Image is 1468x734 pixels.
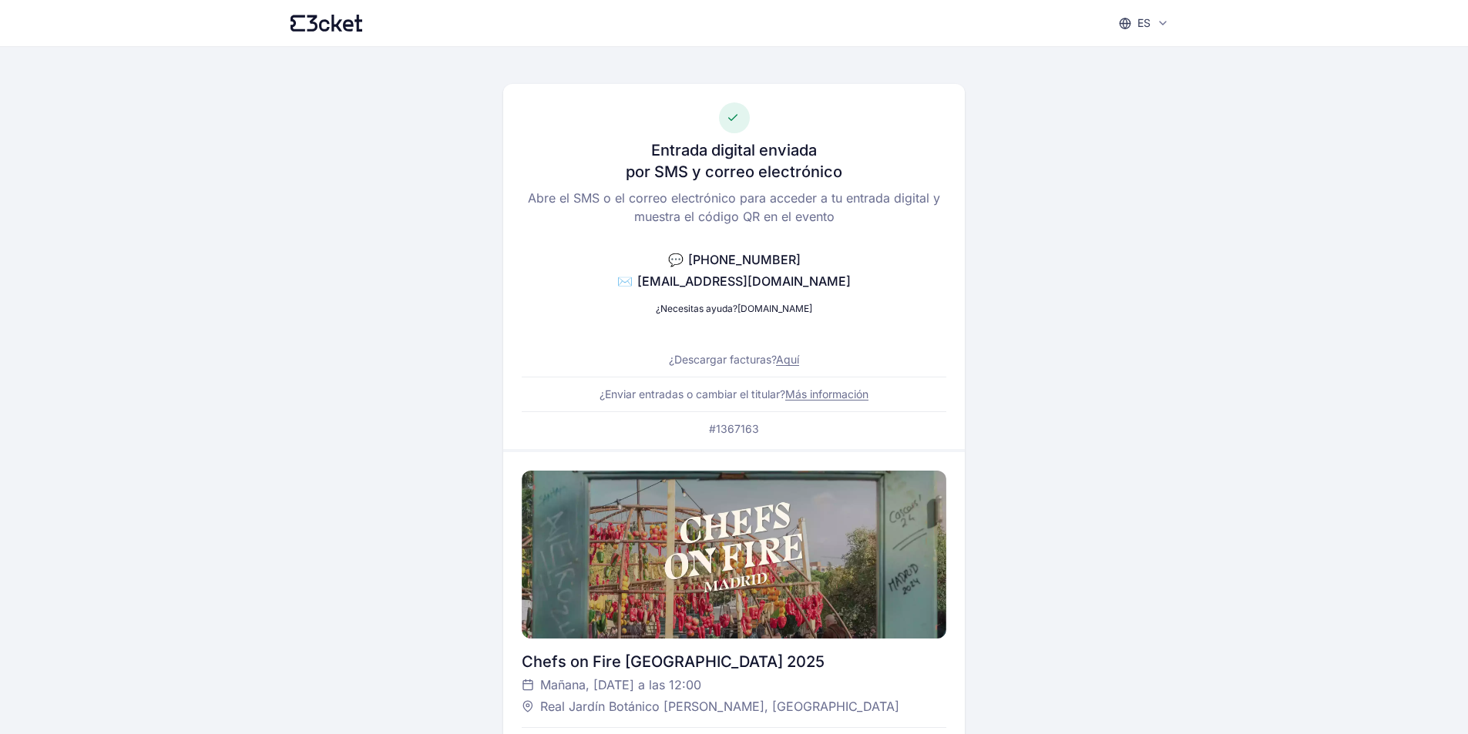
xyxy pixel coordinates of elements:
[737,303,812,314] a: [DOMAIN_NAME]
[600,387,868,402] p: ¿Enviar entradas o cambiar el titular?
[637,273,851,289] span: [EMAIL_ADDRESS][DOMAIN_NAME]
[669,352,799,367] p: ¿Descargar facturas?
[688,252,801,267] span: [PHONE_NUMBER]
[540,675,701,694] span: Mañana, [DATE] a las 12:00
[522,651,946,672] div: Chefs on Fire [GEOGRAPHIC_DATA] 2025
[1137,15,1151,31] p: es
[668,252,684,267] span: 💬
[540,697,899,716] span: Real Jardín Botánico [PERSON_NAME], [GEOGRAPHIC_DATA]
[626,161,842,183] h3: por SMS y correo electrónico
[785,387,868,401] a: Más información
[617,273,633,289] span: ✉️
[656,303,737,314] span: ¿Necesitas ayuda?
[709,421,759,437] p: #1367163
[651,139,817,161] h3: Entrada digital enviada
[776,353,799,366] a: Aquí
[522,189,946,226] p: Abre el SMS o el correo electrónico para acceder a tu entrada digital y muestra el código QR en e...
